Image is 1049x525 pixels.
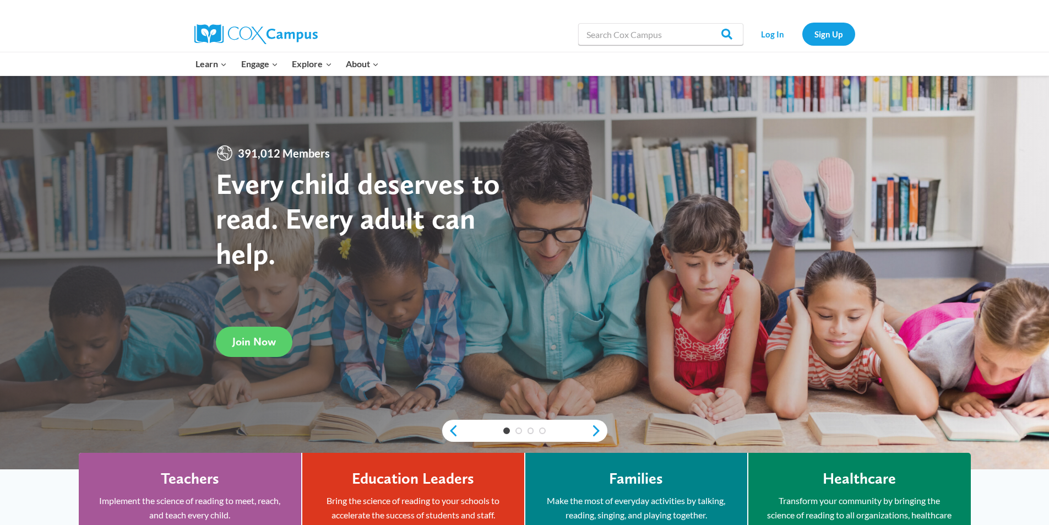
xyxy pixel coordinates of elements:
[189,52,386,75] nav: Primary Navigation
[352,469,474,488] h4: Education Leaders
[241,57,278,71] span: Engage
[216,327,292,357] a: Join Now
[749,23,797,45] a: Log In
[802,23,855,45] a: Sign Up
[749,23,855,45] nav: Secondary Navigation
[515,427,522,434] a: 2
[233,144,334,162] span: 391,012 Members
[578,23,743,45] input: Search Cox Campus
[319,494,508,522] p: Bring the science of reading to your schools to accelerate the success of students and staff.
[542,494,731,522] p: Make the most of everyday activities by talking, reading, singing, and playing together.
[609,469,663,488] h4: Families
[195,57,227,71] span: Learn
[216,166,500,271] strong: Every child deserves to read. Every adult can help.
[95,494,285,522] p: Implement the science of reading to meet, reach, and teach every child.
[823,469,896,488] h4: Healthcare
[528,427,534,434] a: 3
[161,469,219,488] h4: Teachers
[194,24,318,44] img: Cox Campus
[539,427,546,434] a: 4
[346,57,379,71] span: About
[442,420,607,442] div: content slider buttons
[591,424,607,437] a: next
[503,427,510,434] a: 1
[232,335,276,348] span: Join Now
[292,57,331,71] span: Explore
[442,424,459,437] a: previous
